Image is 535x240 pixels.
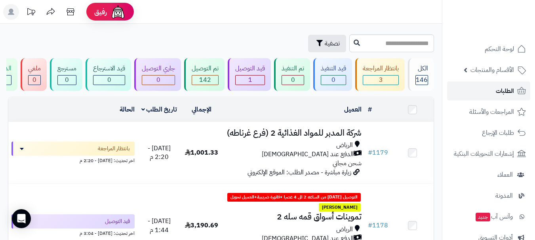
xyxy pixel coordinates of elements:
[447,102,530,121] a: المراجعات والأسئلة
[291,75,295,85] span: 0
[11,229,135,237] div: اخر تحديث: [DATE] - 3:04 م
[368,221,388,230] a: #1178
[447,40,530,59] a: لوحة التحكم
[476,213,490,221] span: جديد
[98,145,130,153] span: بانتظار المراجعة
[336,141,353,150] span: الرياض
[48,58,84,91] a: مسترجع 0
[363,64,399,73] div: بانتظار المراجعة
[416,75,428,85] span: 146
[344,105,362,114] a: العميل
[192,105,211,114] a: الإجمالي
[226,58,272,91] a: قيد التوصيل 1
[319,203,361,212] span: [PERSON_NAME]
[29,76,40,85] div: 0
[406,58,436,91] a: الكل146
[93,76,125,85] div: 0
[336,225,353,234] span: الرياض
[482,127,514,138] span: طلبات الإرجاع
[325,39,340,48] span: تصفية
[262,150,354,159] span: الدفع عند [DEMOGRAPHIC_DATA]
[183,58,226,91] a: تم التوصيل 142
[105,217,130,225] span: قيد التوصيل
[227,193,361,202] span: التوصيل [DATE] من الساعه 2 الى 4 عصرا +فاتورة ضريبية+العميل تحويل
[192,64,219,73] div: تم التوصيل
[333,159,362,168] span: شحن مجاني
[331,75,335,85] span: 0
[199,75,211,85] span: 142
[447,186,530,205] a: المدونة
[496,85,514,96] span: الطلبات
[454,148,514,159] span: إشعارات التحويلات البنكية
[447,81,530,100] a: الطلبات
[368,148,372,157] span: #
[84,58,133,91] a: قيد الاسترجاع 0
[248,168,351,177] span: زيارة مباشرة - مصدر الطلب: الموقع الإلكتروني
[282,64,304,73] div: تم التنفيذ
[368,221,372,230] span: #
[185,148,218,157] span: 1,001.33
[185,221,218,230] span: 3,190.69
[363,76,398,85] div: 3
[308,35,346,52] button: تصفية
[58,76,76,85] div: 0
[272,58,312,91] a: تم التنفيذ 0
[321,76,346,85] div: 0
[469,106,514,117] span: المراجعات والأسئلة
[447,207,530,226] a: وآتس آبجديد
[65,75,69,85] span: 0
[28,64,41,73] div: ملغي
[94,7,107,17] span: رفيق
[470,64,514,76] span: الأقسام والمنتجات
[495,190,513,201] span: المدونة
[447,165,530,184] a: العملاء
[226,129,362,138] h3: شركة المدبر للمواد الغذائية 2 (فرع غرناطه)
[148,216,171,235] span: [DATE] - 1:44 م
[142,76,175,85] div: 0
[312,58,354,91] a: قيد التنفيذ 0
[354,58,406,91] a: بانتظار المراجعة 3
[141,105,177,114] a: تاريخ الطلب
[236,76,265,85] div: 1
[133,58,183,91] a: جاري التوصيل 0
[485,43,514,55] span: لوحة التحكم
[19,58,48,91] a: ملغي 0
[12,209,31,228] div: Open Intercom Messenger
[11,156,135,164] div: اخر تحديث: [DATE] - 2:20 م
[447,144,530,163] a: إشعارات التحويلات البنكية
[226,212,362,221] h3: تموينات أسواق قمه سله 2
[148,144,171,162] span: [DATE] - 2:20 م
[107,75,111,85] span: 0
[32,75,36,85] span: 0
[120,105,135,114] a: الحالة
[57,64,76,73] div: مسترجع
[368,105,372,114] a: #
[192,76,218,85] div: 142
[368,148,388,157] a: #1179
[282,76,304,85] div: 0
[321,64,346,73] div: قيد التنفيذ
[156,75,160,85] span: 0
[248,75,252,85] span: 1
[142,64,175,73] div: جاري التوصيل
[447,123,530,142] a: طلبات الإرجاع
[21,4,41,22] a: تحديثات المنصة
[93,64,125,73] div: قيد الاسترجاع
[481,22,527,39] img: logo-2.png
[475,211,513,222] span: وآتس آب
[235,64,265,73] div: قيد التوصيل
[110,4,126,20] img: ai-face.png
[497,169,513,180] span: العملاء
[415,64,428,73] div: الكل
[379,75,383,85] span: 3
